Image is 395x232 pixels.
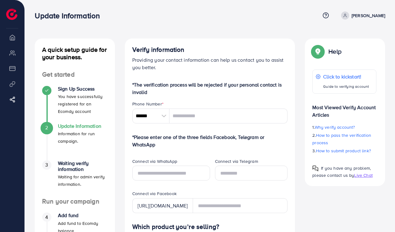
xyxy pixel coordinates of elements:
[215,158,258,164] label: Connect via Telegram
[58,160,108,172] h4: Waiting verify information
[369,204,390,227] iframe: Chat
[312,132,376,146] p: 2.
[312,132,371,146] span: How to pass the verification process
[312,123,376,131] p: 1.
[45,161,48,168] span: 3
[312,46,323,57] img: Popup guide
[35,46,115,61] h4: A quick setup guide for your business.
[132,56,288,71] p: Providing your contact information can help us contact you to assist you better.
[132,223,288,231] h4: Which product you’re selling?
[35,160,115,198] li: Waiting verify information
[328,48,341,55] p: Help
[35,123,115,160] li: Update Information
[312,147,376,154] p: 3.
[58,123,108,129] h4: Update Information
[35,71,115,78] h4: Get started
[45,214,48,221] span: 4
[132,101,164,107] label: Phone Number
[132,190,177,197] label: Connect via Facebook
[132,198,193,213] div: [URL][DOMAIN_NAME]
[316,148,371,154] span: How to submit product link?
[35,86,115,123] li: Sign Up Success
[352,12,385,19] p: [PERSON_NAME]
[35,198,115,205] h4: Run your campaign
[58,93,108,115] p: You have successfully registered for an Ecomdy account
[354,172,372,178] span: Live Chat
[312,165,318,172] img: Popup guide
[339,11,385,20] a: [PERSON_NAME]
[312,165,371,178] span: If you have any problem, please contact us by
[58,130,108,145] p: Information for run campaign.
[323,73,369,80] p: Click to kickstart!
[6,9,17,20] img: logo
[323,83,369,90] p: Guide to verifying account
[132,158,177,164] label: Connect via WhatsApp
[132,133,288,148] p: *Please enter one of the three fields Facebook, Telegram or WhatsApp
[58,212,108,218] h4: Add fund
[58,86,108,92] h4: Sign Up Success
[35,11,105,20] h3: Update Information
[58,173,108,188] p: Waiting for admin verify information.
[132,46,288,54] h4: Verify information
[45,124,48,131] span: 2
[312,99,376,118] p: Most Viewed Verify Account Articles
[315,124,355,130] span: Why verify account?
[132,81,288,96] p: *The verification process will be rejected if your personal contact is invalid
